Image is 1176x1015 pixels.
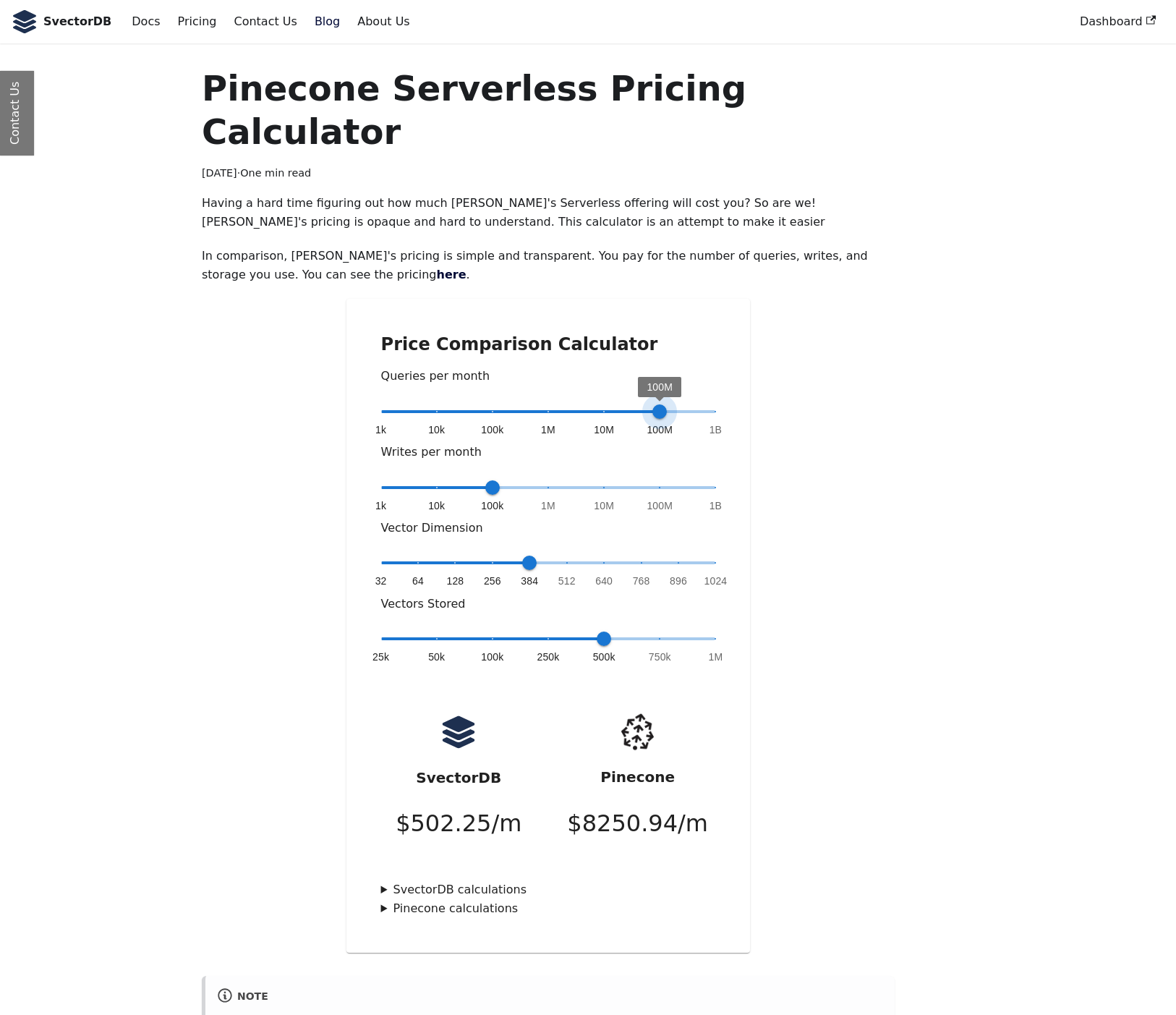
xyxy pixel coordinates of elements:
[169,9,226,34] a: Pricing
[481,650,503,664] span: 100k
[202,67,895,153] h1: Pinecone Serverless Pricing Calculator
[704,574,728,588] span: 1024
[12,10,111,33] a: SvectorDB LogoSvectorDB
[217,988,883,1007] div: note
[372,650,389,664] span: 25k
[428,498,445,513] span: 10k
[670,574,687,588] span: 896
[633,574,650,588] span: 768
[375,574,387,588] span: 32
[481,422,503,437] span: 100k
[610,705,665,759] img: pinecone.png
[710,422,722,437] span: 1B
[437,268,466,281] a: here
[647,381,673,393] span: 100M
[709,650,723,664] span: 1M
[202,167,237,179] time: [DATE]
[202,165,895,182] div: · One min read
[412,574,424,588] span: 64
[600,768,675,786] strong: Pinecone
[541,498,555,513] span: 1M
[595,574,613,588] span: 640
[202,247,895,285] p: In comparison, [PERSON_NAME]'s pricing is simple and transparent. You pay for the number of queri...
[567,804,708,843] p: $ 8250.94 /m
[649,650,671,664] span: 750k
[123,9,169,34] a: Docs
[440,714,477,750] img: logo.svg
[484,574,501,588] span: 256
[381,367,716,386] p: Queries per month
[12,10,38,33] img: SvectorDB Logo
[375,498,386,513] span: 1k
[647,498,673,513] span: 100M
[594,498,614,513] span: 10M
[381,443,716,462] p: Writes per month
[349,9,418,34] a: About Us
[521,574,538,588] span: 384
[481,498,503,513] span: 100k
[537,650,559,664] span: 250k
[225,9,305,34] a: Contact Us
[447,574,464,588] span: 128
[43,12,111,31] b: SvectorDB
[396,804,521,843] p: $ 502.25 /m
[381,595,716,613] p: Vectors Stored
[381,899,716,918] summary: Pinecone calculations
[428,422,445,437] span: 10k
[710,498,722,513] span: 1B
[416,769,501,786] strong: SvectorDB
[428,650,445,664] span: 50k
[1071,9,1164,34] a: Dashboard
[647,422,673,437] span: 100M
[202,194,895,232] p: Having a hard time figuring out how much [PERSON_NAME]'s Serverless offering will cost you? So ar...
[594,422,614,437] span: 10M
[593,650,615,664] span: 500k
[306,9,349,34] a: Blog
[381,880,716,899] summary: SvectorDB calculations
[558,574,576,588] span: 512
[381,334,716,355] h2: Price Comparison Calculator
[541,422,555,437] span: 1M
[375,422,386,437] span: 1k
[381,519,716,538] p: Vector Dimension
